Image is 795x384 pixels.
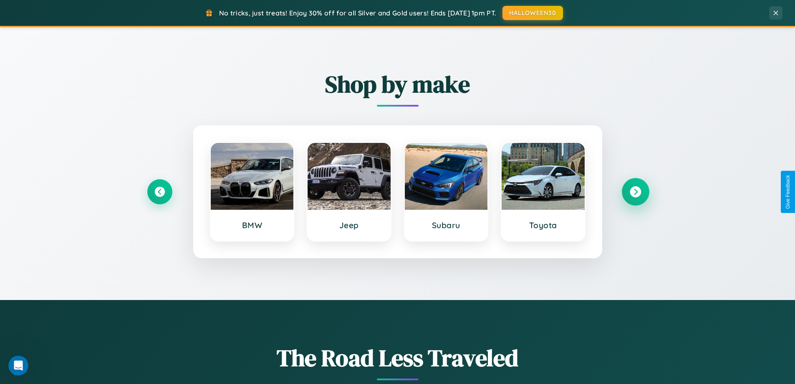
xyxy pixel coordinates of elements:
h3: BMW [219,220,285,230]
h3: Toyota [510,220,576,230]
div: Give Feedback [785,175,791,209]
button: HALLOWEEN30 [502,6,563,20]
h3: Jeep [316,220,382,230]
iframe: Intercom live chat [8,356,28,376]
h1: The Road Less Traveled [147,342,648,374]
span: No tricks, just treats! Enjoy 30% off for all Silver and Gold users! Ends [DATE] 1pm PT. [219,9,496,17]
h3: Subaru [413,220,480,230]
h2: Shop by make [147,68,648,100]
